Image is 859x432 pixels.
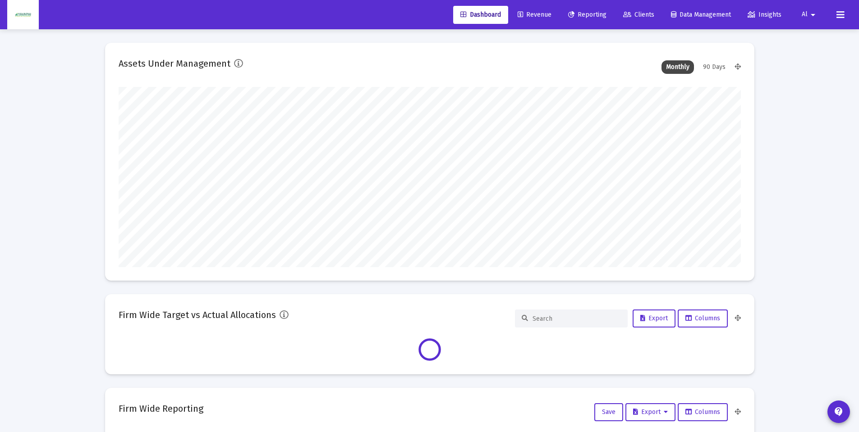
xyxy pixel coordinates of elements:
[625,403,675,421] button: Export
[685,314,720,322] span: Columns
[678,403,728,421] button: Columns
[518,11,551,18] span: Revenue
[460,11,501,18] span: Dashboard
[740,6,789,24] a: Insights
[561,6,614,24] a: Reporting
[664,6,738,24] a: Data Management
[633,309,675,327] button: Export
[568,11,606,18] span: Reporting
[808,6,818,24] mat-icon: arrow_drop_down
[802,11,808,18] span: Al
[616,6,661,24] a: Clients
[533,315,621,323] input: Search
[698,60,730,74] div: 90 Days
[119,401,203,416] h2: Firm Wide Reporting
[594,403,623,421] button: Save
[748,11,781,18] span: Insights
[453,6,508,24] a: Dashboard
[633,408,668,416] span: Export
[661,60,694,74] div: Monthly
[685,408,720,416] span: Columns
[119,56,230,71] h2: Assets Under Management
[833,406,844,417] mat-icon: contact_support
[791,5,829,23] button: Al
[678,309,728,327] button: Columns
[623,11,654,18] span: Clients
[640,314,668,322] span: Export
[671,11,731,18] span: Data Management
[14,6,32,24] img: Dashboard
[119,308,276,322] h2: Firm Wide Target vs Actual Allocations
[510,6,559,24] a: Revenue
[602,408,616,416] span: Save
